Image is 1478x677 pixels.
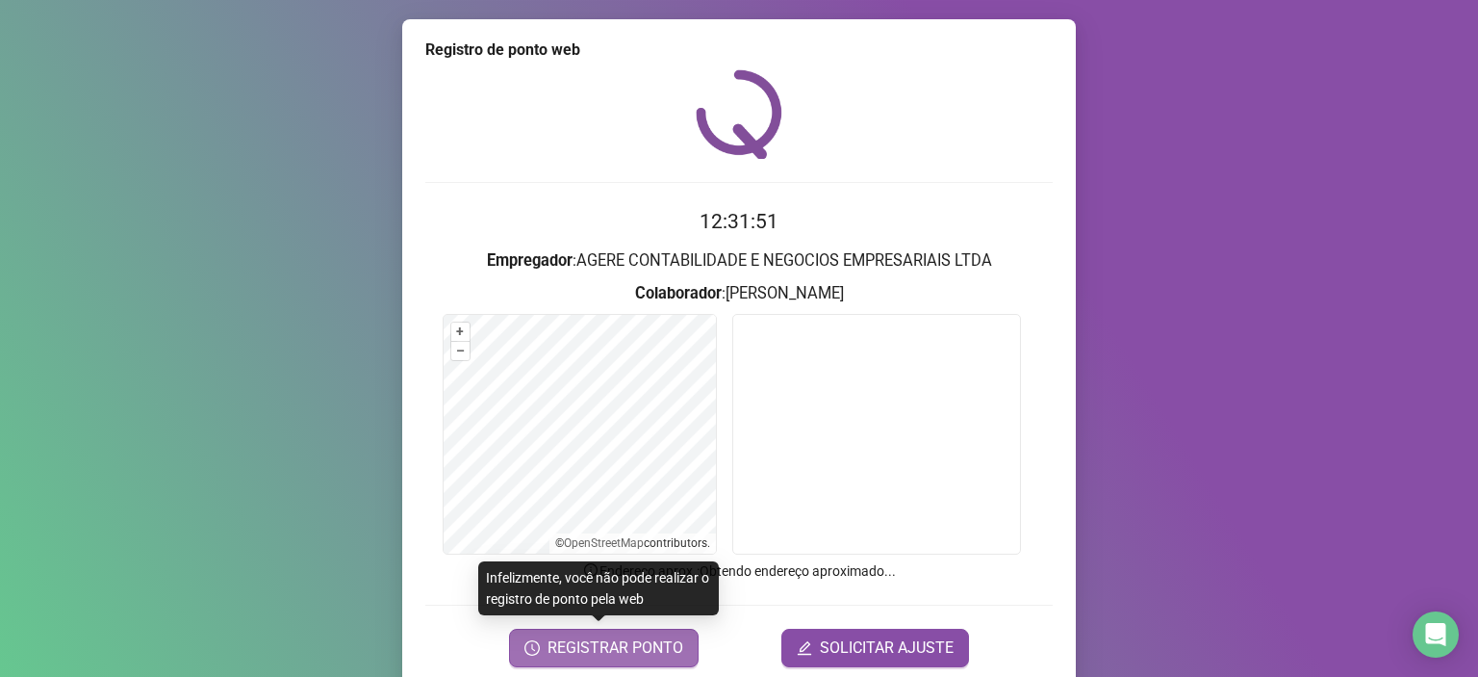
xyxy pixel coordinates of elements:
[524,640,540,656] span: clock-circle
[797,640,812,656] span: edit
[451,323,470,341] button: +
[564,536,644,550] a: OpenStreetMap
[509,629,699,667] button: REGISTRAR PONTO
[487,251,573,270] strong: Empregador
[696,69,782,159] img: QRPoint
[548,637,683,660] span: REGISTRAR PONTO
[781,629,969,667] button: editSOLICITAR AJUSTE
[451,342,470,360] button: –
[425,248,1053,273] h3: : AGERE CONTABILIDADE E NEGOCIOS EMPRESARIAIS LTDA
[555,536,710,550] li: © contributors.
[635,284,722,302] strong: Colaborador
[820,637,954,660] span: SOLICITAR AJUSTE
[425,281,1053,306] h3: : [PERSON_NAME]
[425,39,1053,62] div: Registro de ponto web
[478,561,719,615] div: Infelizmente, você não pode realizar o registro de ponto pela web
[425,560,1053,582] p: Endereço aprox. : Obtendo endereço aproximado...
[700,210,778,233] time: 12:31:51
[1413,612,1459,658] div: Open Intercom Messenger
